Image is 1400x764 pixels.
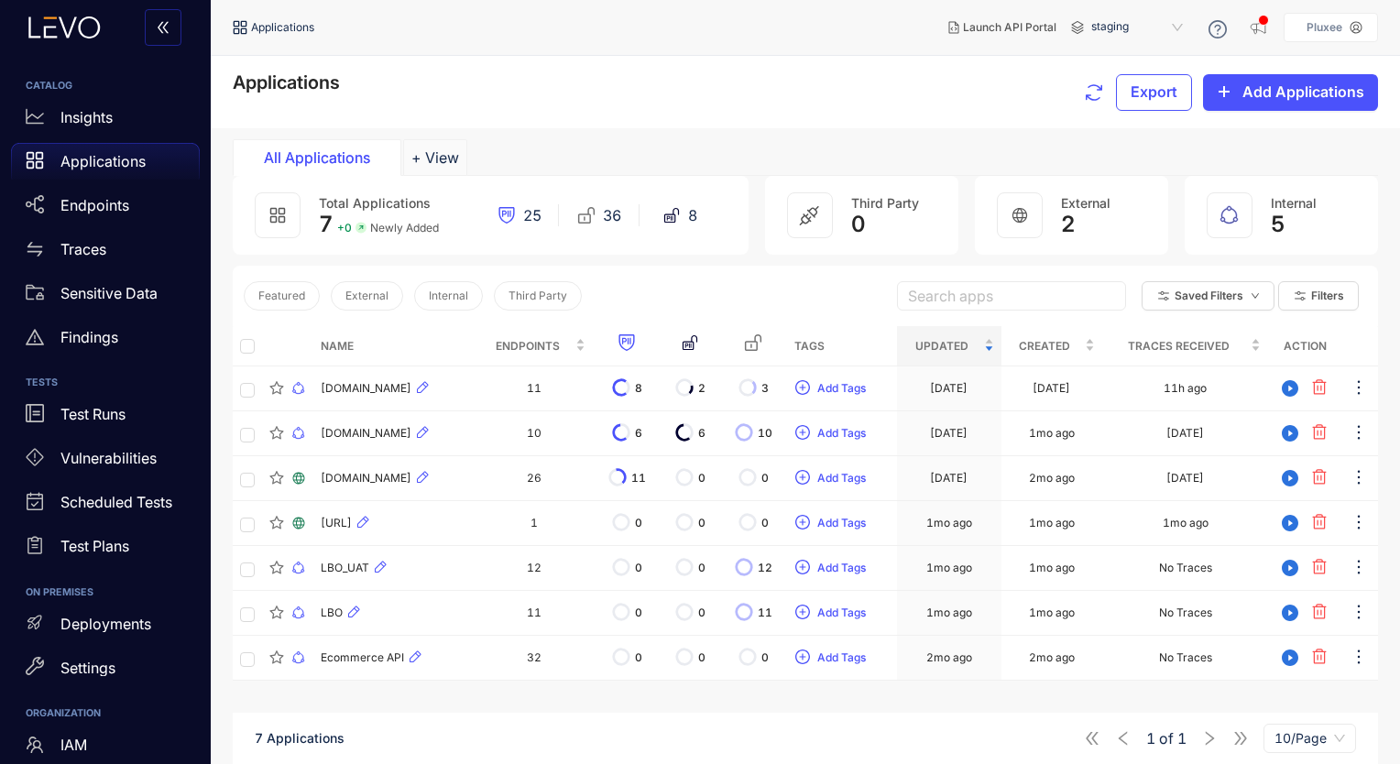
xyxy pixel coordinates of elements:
th: Action [1268,326,1341,366]
a: Findings [11,319,200,363]
button: play-circle [1275,643,1305,672]
span: + 0 [337,222,352,235]
a: Test Plans [11,529,200,573]
a: Insights [11,99,200,143]
button: Featured [244,281,320,311]
p: Test Runs [60,406,126,422]
span: [DOMAIN_NAME] [321,382,411,395]
div: 1mo ago [1029,517,1075,529]
div: 1mo ago [1029,562,1075,574]
span: External [1061,195,1110,211]
span: Applications [251,21,314,34]
span: 11 [631,472,646,485]
span: Add Tags [817,562,866,574]
span: play-circle [1276,560,1304,576]
button: Launch API Portal [934,13,1071,42]
span: ellipsis [1350,603,1368,624]
p: Sensitive Data [60,285,158,301]
div: 1mo ago [926,562,972,574]
div: [DATE] [1166,427,1204,440]
span: 8 [635,382,642,395]
span: play-circle [1276,425,1304,442]
button: ellipsis [1349,464,1369,493]
span: star [269,426,284,441]
span: ellipsis [1350,558,1368,579]
span: [DOMAIN_NAME] [321,472,411,485]
span: star [269,650,284,665]
span: 1 [1177,730,1187,747]
span: Third Party [509,289,567,302]
span: play-circle [1276,649,1304,666]
span: 0 [635,651,642,664]
span: 0 [698,472,705,485]
span: 6 [698,427,705,440]
span: Add Tags [817,382,866,395]
td: 10 [476,411,594,456]
span: plus-circle [795,605,810,621]
span: Export [1131,83,1177,100]
span: Add Tags [817,651,866,664]
button: ellipsis [1349,643,1369,672]
button: Saved Filtersdown [1142,281,1274,311]
td: 26 [476,456,594,501]
span: star [269,606,284,620]
span: star [269,516,284,530]
a: Vulnerabilities [11,441,200,485]
span: 0 [698,517,705,529]
span: play-circle [1276,605,1304,621]
span: play-circle [1276,515,1304,531]
span: 6 [635,427,642,440]
a: Endpoints [11,187,200,231]
h6: ON PREMISES [26,587,185,598]
span: 5 [1271,212,1285,237]
div: [DATE] [930,472,968,485]
span: LBO_UAT [321,562,369,574]
div: No Traces [1159,562,1212,574]
p: Findings [60,329,118,345]
td: 11 [476,591,594,636]
th: Tags [787,326,898,366]
div: 11h ago [1164,382,1207,395]
th: Traces Received [1102,326,1268,366]
p: Settings [60,660,115,676]
span: Add Applications [1242,83,1364,100]
span: down [1251,291,1260,301]
button: External [331,281,403,311]
span: plus-circle [795,649,810,666]
span: ellipsis [1350,468,1368,489]
span: 2 [698,382,705,395]
span: warning [26,328,44,346]
span: Traces Received [1110,336,1247,356]
div: 1mo ago [926,517,972,529]
button: play-circle [1275,508,1305,538]
span: 7 [319,211,334,237]
div: No Traces [1159,651,1212,664]
div: 1mo ago [1029,427,1075,440]
a: Scheduled Tests [11,485,200,529]
button: play-circle [1275,598,1305,628]
span: 0 [761,651,769,664]
h6: ORGANIZATION [26,708,185,719]
p: Deployments [60,616,151,632]
span: 2 [1061,212,1076,237]
span: Third Party [851,195,919,211]
span: [DOMAIN_NAME] [321,427,411,440]
span: 7 Applications [255,730,345,746]
span: 0 [635,606,642,619]
span: 25 [523,207,541,224]
span: of [1146,730,1187,747]
th: Created [1001,326,1103,366]
span: Featured [258,289,305,302]
button: plus-circleAdd Tags [794,643,867,672]
button: play-circle [1275,419,1305,448]
p: Vulnerabilities [60,450,157,466]
div: 2mo ago [1029,472,1075,485]
span: double-left [156,20,170,37]
span: play-circle [1276,380,1304,397]
button: play-circle [1275,374,1305,403]
td: 1 [476,501,594,546]
button: Internal [414,281,483,311]
span: External [345,289,388,302]
p: Scheduled Tests [60,494,172,510]
span: ellipsis [1350,648,1368,669]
